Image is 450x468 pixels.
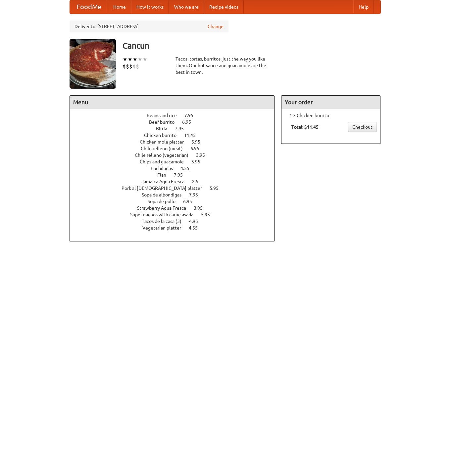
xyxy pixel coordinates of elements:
span: Tacos de la casa (3) [142,219,188,224]
a: Checkout [348,122,377,132]
a: Chile relleno (meat) 6.95 [141,146,212,151]
li: ★ [142,56,147,63]
span: Chips and guacamole [140,159,190,164]
a: Vegetarian platter 4.55 [142,225,210,231]
a: Home [108,0,131,14]
span: 4.55 [189,225,204,231]
a: Chicken mole platter 5.95 [140,139,213,145]
h4: Your order [281,96,380,109]
a: Tacos de la casa (3) 4.95 [142,219,210,224]
span: 6.95 [190,146,206,151]
span: Sopa de albondigas [142,192,188,197]
a: How it works [131,0,169,14]
a: Enchiladas 4.55 [151,166,202,171]
span: 7.95 [174,172,189,178]
li: ★ [137,56,142,63]
span: 11.45 [184,133,202,138]
a: Flan 7.95 [157,172,195,178]
a: FoodMe [70,0,108,14]
a: Jamaica Aqua Fresca 2.5 [141,179,211,184]
span: Beans and rice [147,113,183,118]
a: Beef burrito 6.95 [149,119,203,125]
a: Beans and rice 7.95 [147,113,206,118]
span: 7.95 [175,126,190,131]
span: Pork al [DEMOGRAPHIC_DATA] platter [122,186,209,191]
li: $ [132,63,136,70]
span: 5.95 [191,159,207,164]
span: 3.95 [194,205,209,211]
span: 6.95 [183,199,199,204]
a: Sopa de albondigas 7.95 [142,192,210,197]
span: Vegetarian platter [142,225,188,231]
a: Recipe videos [204,0,244,14]
span: 4.95 [189,219,205,224]
a: Chicken burrito 11.45 [144,133,208,138]
li: ★ [127,56,132,63]
li: ★ [132,56,137,63]
span: Strawberry Aqua Fresca [137,205,193,211]
span: 7.95 [184,113,200,118]
span: 5.95 [201,212,217,217]
span: Chicken mole platter [140,139,190,145]
span: Chile relleno (vegetarian) [135,152,195,158]
a: Sopa de pollo 6.95 [148,199,204,204]
span: 5.95 [191,139,207,145]
span: Jamaica Aqua Fresca [141,179,191,184]
span: 2.5 [192,179,205,184]
li: $ [129,63,132,70]
a: Birria 7.95 [156,126,196,131]
a: Pork al [DEMOGRAPHIC_DATA] platter 5.95 [122,186,231,191]
b: Total: $11.45 [291,124,319,130]
span: Chicken burrito [144,133,183,138]
li: $ [136,63,139,70]
a: Help [353,0,374,14]
span: Enchiladas [151,166,179,171]
img: angular.jpg [70,39,116,89]
li: $ [123,63,126,70]
div: Deliver to: [STREET_ADDRESS] [70,21,228,32]
h4: Menu [70,96,275,109]
span: 7.95 [189,192,205,197]
li: ★ [123,56,127,63]
span: Flan [157,172,173,178]
a: Super nachos with carne asada 5.95 [130,212,222,217]
span: Beef burrito [149,119,181,125]
div: Tacos, tortas, burritos, just the way you like them. Our hot sauce and guacamole are the best in ... [175,56,275,75]
h3: Cancun [123,39,381,52]
span: Birria [156,126,174,131]
span: Super nachos with carne asada [130,212,200,217]
li: 1 × Chicken burrito [285,112,377,119]
span: 4.55 [180,166,196,171]
li: $ [126,63,129,70]
a: Who we are [169,0,204,14]
a: Strawberry Aqua Fresca 3.95 [137,205,215,211]
a: Chips and guacamole 5.95 [140,159,213,164]
span: 5.95 [210,186,225,191]
a: Change [208,23,224,30]
span: Sopa de pollo [148,199,182,204]
a: Chile relleno (vegetarian) 3.95 [135,152,217,158]
span: 6.95 [182,119,198,125]
span: Chile relleno (meat) [141,146,189,151]
span: 3.95 [196,152,212,158]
